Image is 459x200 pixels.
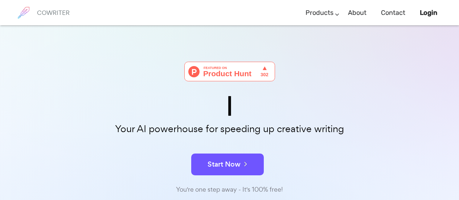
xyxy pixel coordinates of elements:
[306,2,333,24] a: Products
[184,62,275,81] img: Cowriter - Your AI buddy for speeding up creative writing | Product Hunt
[420,2,437,24] a: Login
[191,154,264,175] button: Start Now
[348,2,366,24] a: About
[48,121,411,137] p: Your AI powerhouse for speeding up creative writing
[15,4,33,22] img: brand logo
[381,2,405,24] a: Contact
[37,9,70,16] h6: COWRITER
[420,9,437,17] b: Login
[48,184,411,195] div: You're one step away - It's 100% free!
